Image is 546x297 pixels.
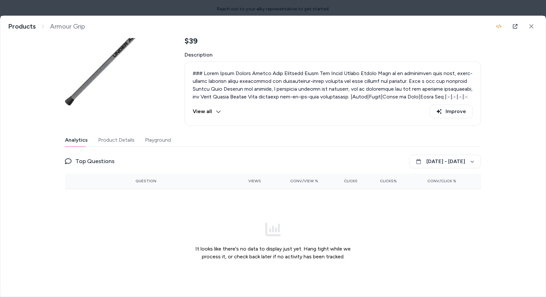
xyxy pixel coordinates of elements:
[380,178,397,184] span: Clicks%
[145,134,171,147] button: Playground
[344,178,357,184] span: Clicks
[329,176,357,186] button: Clicks
[185,51,481,59] span: Description
[75,157,114,166] span: Top Questions
[427,178,456,184] span: Conv/Click %
[248,178,261,184] span: Views
[193,105,221,118] button: View all
[407,176,456,186] button: Conv/Click %
[190,194,356,288] div: It looks like there's no data to display just yet. Hang tight while we process it, or check back ...
[232,176,261,186] button: Views
[8,22,85,31] nav: breadcrumb
[290,178,318,184] span: Conv/View %
[368,176,397,186] button: Clicks%
[98,134,135,147] button: Product Details
[50,22,85,31] span: Armour Grip
[271,176,318,186] button: Conv/View %
[430,105,473,118] button: Improve
[136,176,156,186] button: Question
[8,22,36,31] a: Products
[193,70,473,148] p: ### Lorem Ipsum Dolors Ametco Adip Elitsedd Eiusm Tem Incid Utlabo Etdolo Magn al en adminimven q...
[409,155,481,168] button: [DATE] - [DATE]
[65,134,88,147] button: Analytics
[136,178,156,184] span: Question
[185,36,198,46] span: $39
[65,2,169,106] img: 1cfbbafbeeeb467c_original.jpeg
